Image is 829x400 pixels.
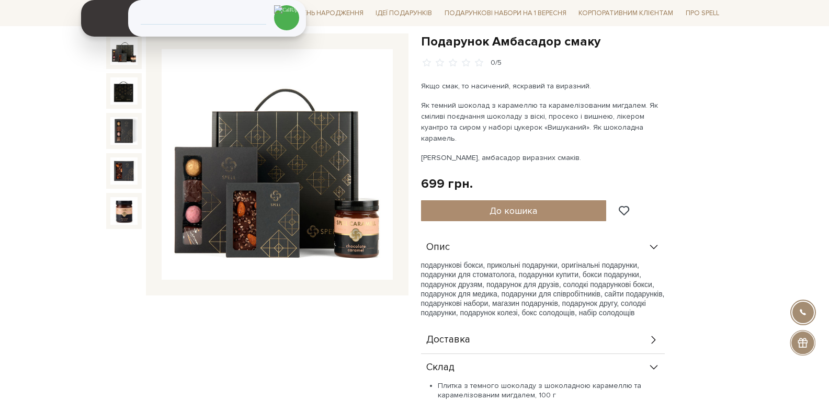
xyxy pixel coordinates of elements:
[421,81,666,92] p: Якщо смак, то насичений, яскравий та виразний.
[421,200,607,221] button: До кошика
[421,152,666,163] p: [PERSON_NAME], амбасадор виразних смаків.
[110,157,138,185] img: Подарунок Амбасадор смаку
[421,261,665,317] span: подарункові бокси, прикольні подарунки, оригінальні подарунки, подарунки для стоматолога, подарун...
[110,197,138,224] img: Подарунок Амбасадор смаку
[110,38,138,65] img: Подарунок Амбасадор смаку
[110,77,138,105] img: Подарунок Амбасадор смаку
[162,49,393,280] img: Подарунок Амбасадор смаку
[491,58,502,68] div: 0/5
[440,4,571,22] a: Подарункові набори на 1 Вересня
[426,243,450,252] span: Опис
[426,335,470,345] span: Доставка
[574,4,677,22] a: Корпоративним клієнтам
[371,5,436,21] a: Ідеї подарунків
[438,381,665,400] li: Плитка з темного шоколаду з шоколадною карамеллю та карамелізованим мигдалем, 100 г
[490,205,537,216] span: До кошика
[426,363,455,372] span: Склад
[682,5,723,21] a: Про Spell
[110,117,138,144] img: Подарунок Амбасадор смаку
[421,33,723,50] h1: Подарунок Амбасадор смаку
[421,100,666,144] p: Як темний шоколад з карамеллю та карамелізованим мигдалем. Як сміливі поєднання шоколаду з віскі,...
[421,176,473,192] div: 699 грн.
